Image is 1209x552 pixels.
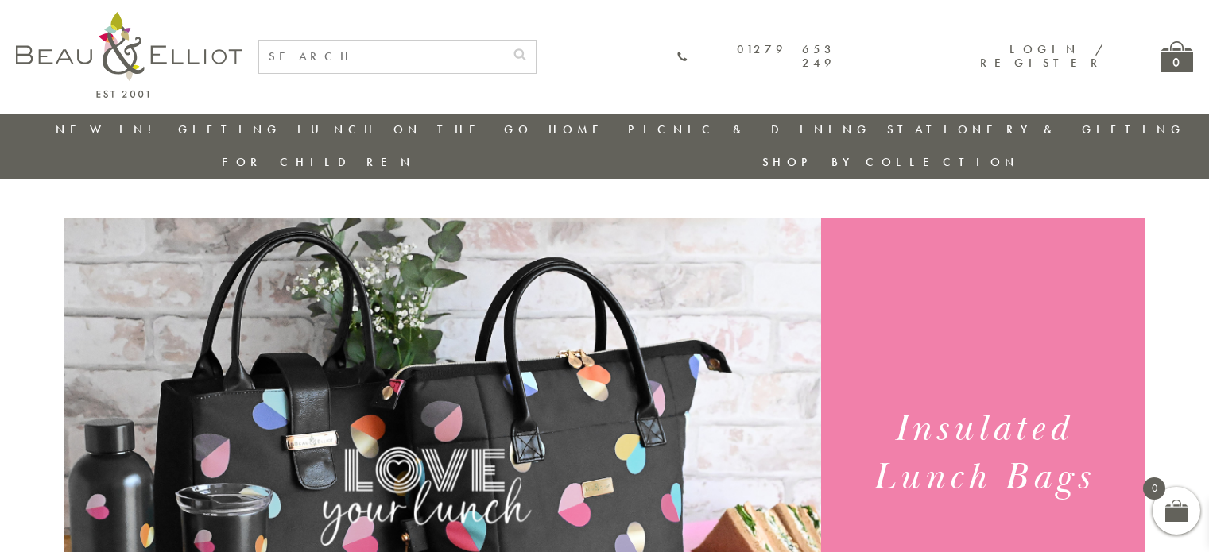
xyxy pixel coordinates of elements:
[1143,477,1165,500] span: 0
[548,122,612,137] a: Home
[628,122,871,137] a: Picnic & Dining
[16,12,242,98] img: logo
[887,122,1185,137] a: Stationery & Gifting
[297,122,533,137] a: Lunch On The Go
[1161,41,1193,72] a: 0
[222,154,415,170] a: For Children
[762,154,1019,170] a: Shop by collection
[676,43,835,71] a: 01279 653 249
[259,41,504,73] input: SEARCH
[56,122,162,137] a: New in!
[178,122,281,137] a: Gifting
[840,405,1126,502] h1: Insulated Lunch Bags
[980,41,1105,71] a: Login / Register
